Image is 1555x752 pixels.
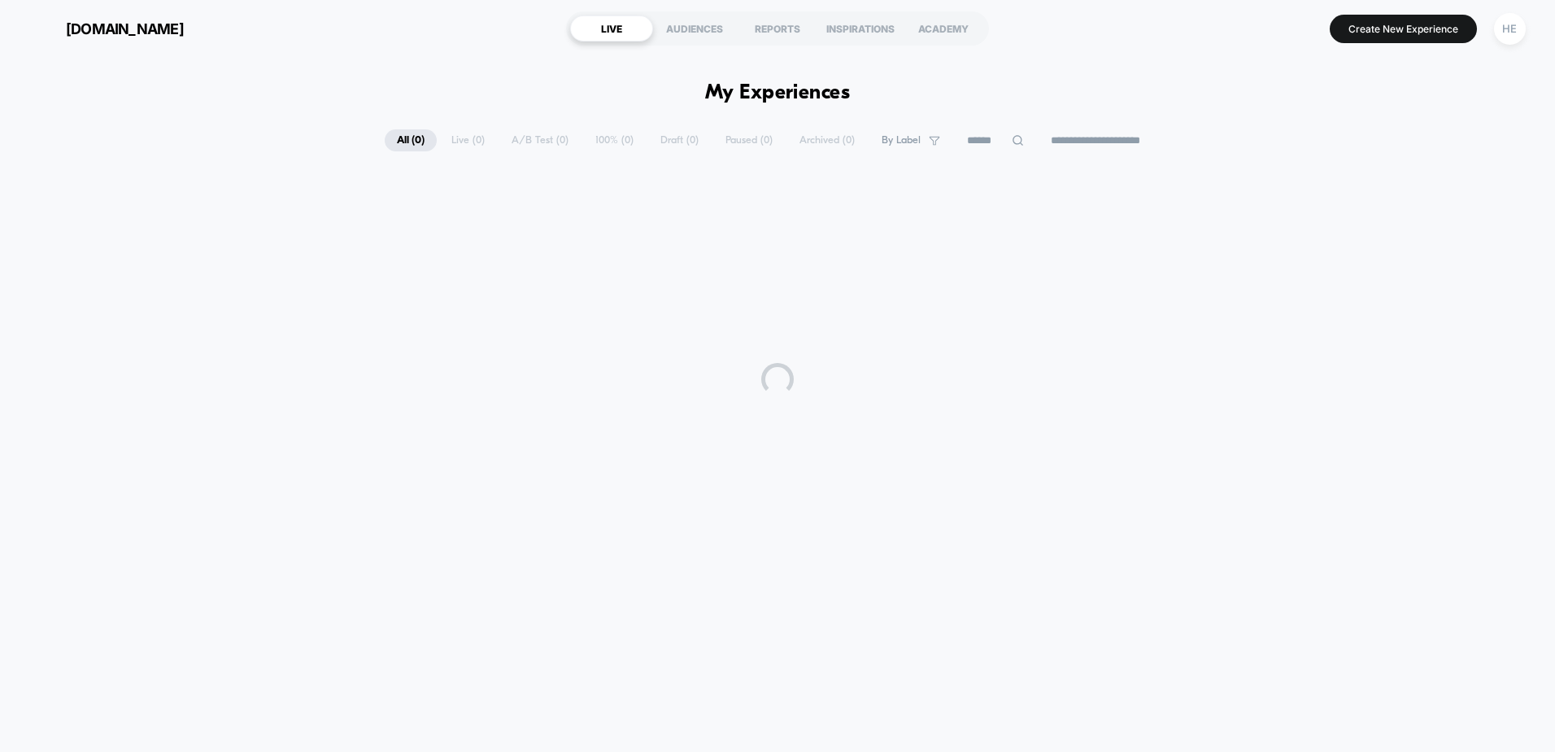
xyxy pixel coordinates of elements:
span: By Label [882,134,921,146]
button: HE [1489,12,1531,46]
button: Create New Experience [1330,15,1477,43]
button: [DOMAIN_NAME] [24,15,189,42]
span: All ( 0 ) [385,129,437,151]
div: LIVE [570,15,653,42]
h1: My Experiences [705,81,851,105]
div: INSPIRATIONS [819,15,902,42]
span: [DOMAIN_NAME] [66,20,184,37]
div: REPORTS [736,15,819,42]
div: HE [1494,13,1526,45]
div: ACADEMY [902,15,985,42]
div: AUDIENCES [653,15,736,42]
